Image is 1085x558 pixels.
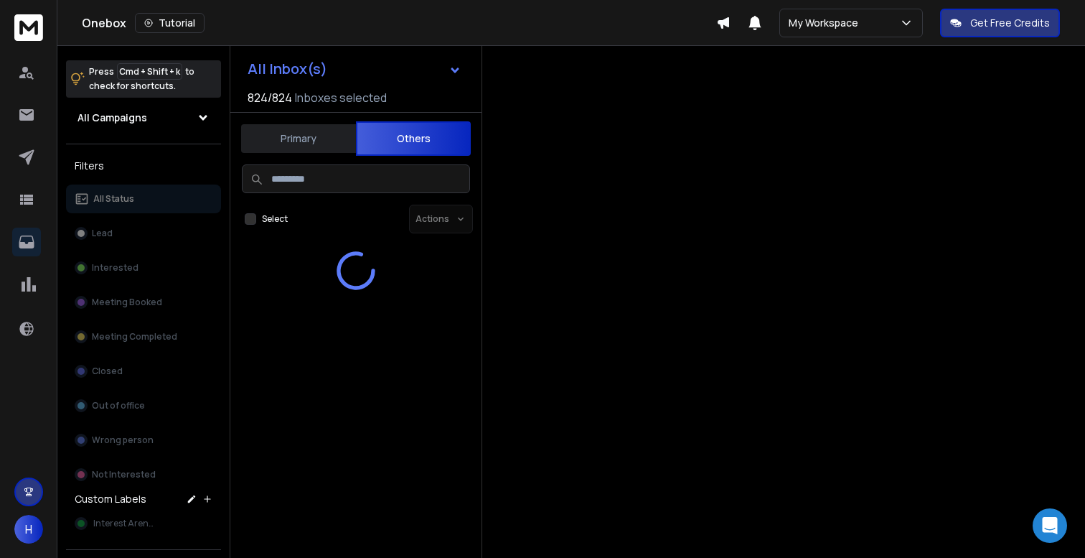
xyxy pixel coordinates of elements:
[248,89,292,106] span: 824 / 824
[66,103,221,132] button: All Campaigns
[356,121,471,156] button: Others
[75,492,146,506] h3: Custom Labels
[940,9,1060,37] button: Get Free Credits
[248,62,327,76] h1: All Inbox(s)
[789,16,864,30] p: My Workspace
[262,213,288,225] label: Select
[89,65,194,93] p: Press to check for shortcuts.
[1033,508,1067,543] div: Open Intercom Messenger
[295,89,387,106] h3: Inboxes selected
[14,515,43,544] button: H
[117,63,182,80] span: Cmd + Shift + k
[970,16,1050,30] p: Get Free Credits
[82,13,716,33] div: Onebox
[236,55,473,83] button: All Inbox(s)
[135,13,205,33] button: Tutorial
[241,123,356,154] button: Primary
[77,111,147,125] h1: All Campaigns
[66,156,221,176] h3: Filters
